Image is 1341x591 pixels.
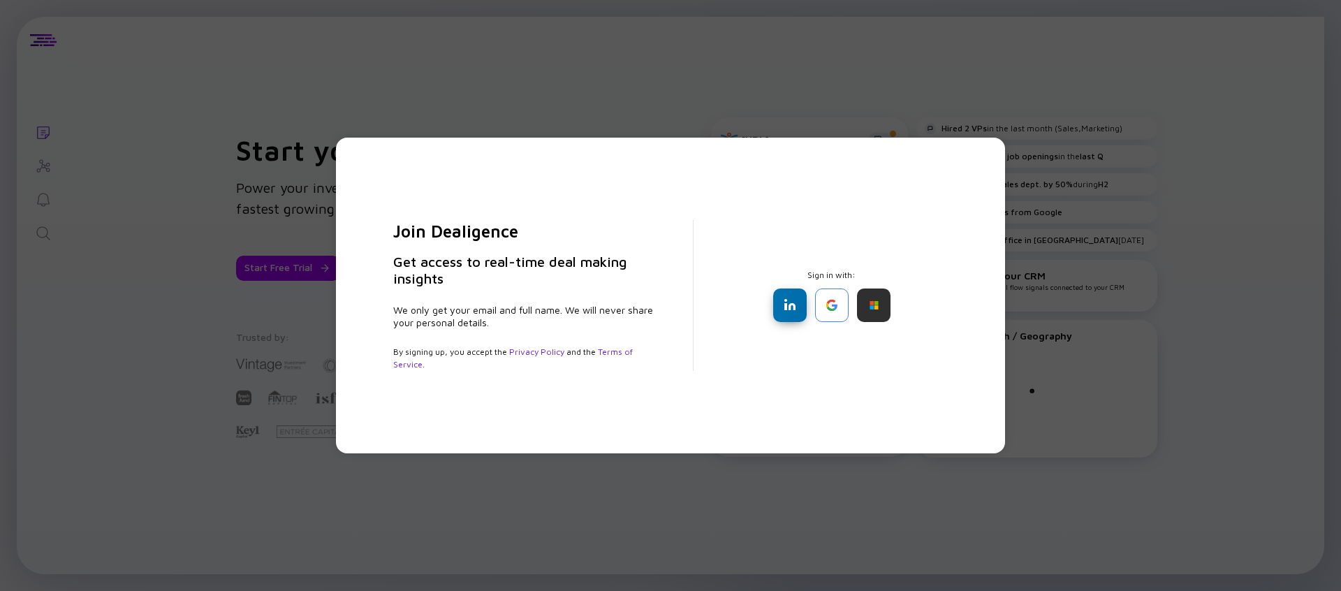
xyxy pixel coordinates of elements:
h3: Get access to real-time deal making insights [393,254,659,287]
div: By signing up, you accept the and the . [393,346,659,371]
h2: Join Dealigence [393,220,659,242]
a: Privacy Policy [509,346,564,357]
div: Sign in with: [727,270,937,322]
div: We only get your email and full name. We will never share your personal details. [393,304,659,329]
